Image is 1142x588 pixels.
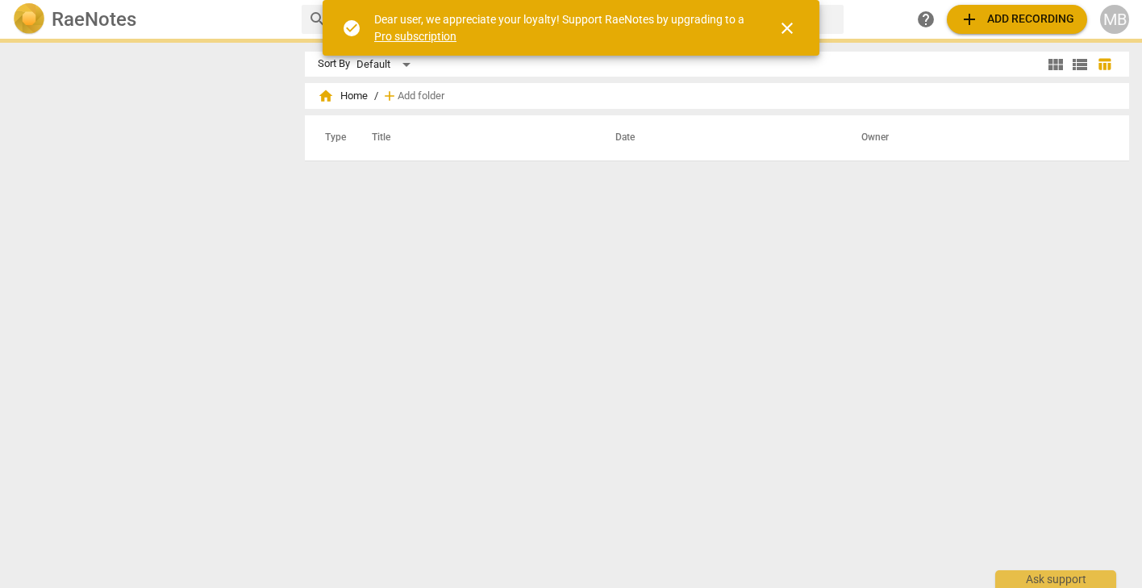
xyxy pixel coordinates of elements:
span: search [308,10,327,29]
div: Sort By [318,58,350,70]
span: table_chart [1097,56,1112,72]
button: MB [1100,5,1129,34]
span: Add recording [960,10,1074,29]
span: check_circle [342,19,361,38]
button: Upload [947,5,1087,34]
span: view_list [1070,55,1090,74]
span: add [960,10,979,29]
button: Tile view [1044,52,1068,77]
button: Close [768,9,806,48]
button: List view [1068,52,1092,77]
span: view_module [1046,55,1065,74]
div: Ask support [995,570,1116,588]
th: Title [352,115,596,161]
a: Help [911,5,940,34]
span: add [381,88,398,104]
span: help [916,10,936,29]
div: Dear user, we appreciate your loyalty! Support RaeNotes by upgrading to a [374,11,748,44]
span: close [777,19,797,38]
span: Home [318,88,368,104]
span: home [318,88,334,104]
th: Owner [842,115,1112,161]
a: LogoRaeNotes [13,3,289,35]
span: / [374,90,378,102]
div: Default [356,52,416,77]
h2: RaeNotes [52,8,136,31]
a: Pro subscription [374,30,456,43]
span: Add folder [398,90,444,102]
button: Table view [1092,52,1116,77]
img: Logo [13,3,45,35]
th: Type [312,115,352,161]
th: Date [596,115,842,161]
